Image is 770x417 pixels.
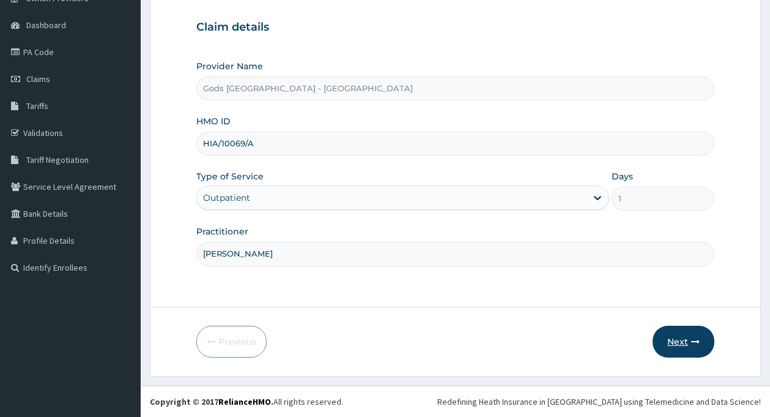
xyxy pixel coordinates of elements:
button: Next [653,326,714,358]
a: RelianceHMO [218,396,271,407]
div: Outpatient [203,192,250,204]
span: Claims [26,73,50,85]
label: Practitioner [196,225,248,238]
input: Enter HMO ID [196,132,714,156]
div: Redefining Heath Insurance in [GEOGRAPHIC_DATA] using Telemedicine and Data Science! [437,396,761,408]
span: Dashboard [26,20,66,31]
strong: Copyright © 2017 . [150,396,273,407]
label: Type of Service [196,170,264,182]
h3: Claim details [196,21,714,34]
input: Enter Name [196,242,714,266]
span: Tariffs [26,100,48,111]
button: Previous [196,326,267,358]
label: HMO ID [196,115,231,127]
span: Tariff Negotiation [26,154,89,165]
label: Days [612,170,633,182]
label: Provider Name [196,60,263,72]
footer: All rights reserved. [141,386,770,417]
